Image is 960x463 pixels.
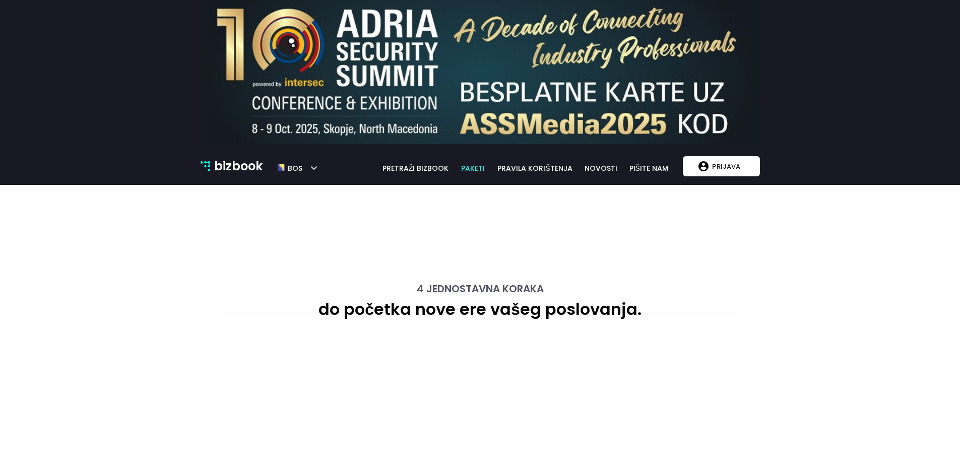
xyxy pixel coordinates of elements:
h5: do početka nove ere vašeg poslovanja. [225,270,736,289]
h5: bos [285,160,302,173]
a: pravila korištenja [491,163,579,174]
p: bizbook [214,157,263,176]
img: easy step [488,357,535,392]
p: Prijava [709,157,744,176]
a: paketi [455,163,491,174]
img: bos [278,160,285,176]
a: bizbook [201,157,263,176]
a: pretraži bizbook [376,163,456,174]
div: 1 [232,406,245,418]
h6: 4 jednostavna koraka [225,253,736,265]
img: bizbook [201,161,211,171]
h5: Kreirajte profil svoje kompanije po vlastitoj želji [232,405,439,439]
a: pišite nam [623,163,674,174]
h5: Koristite mogućnost personalizacije [488,405,628,439]
button: Prijava [683,156,759,176]
img: account logo [698,161,709,171]
img: easy step [232,357,268,392]
div: 2 [488,406,500,418]
a: novosti [579,163,623,174]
